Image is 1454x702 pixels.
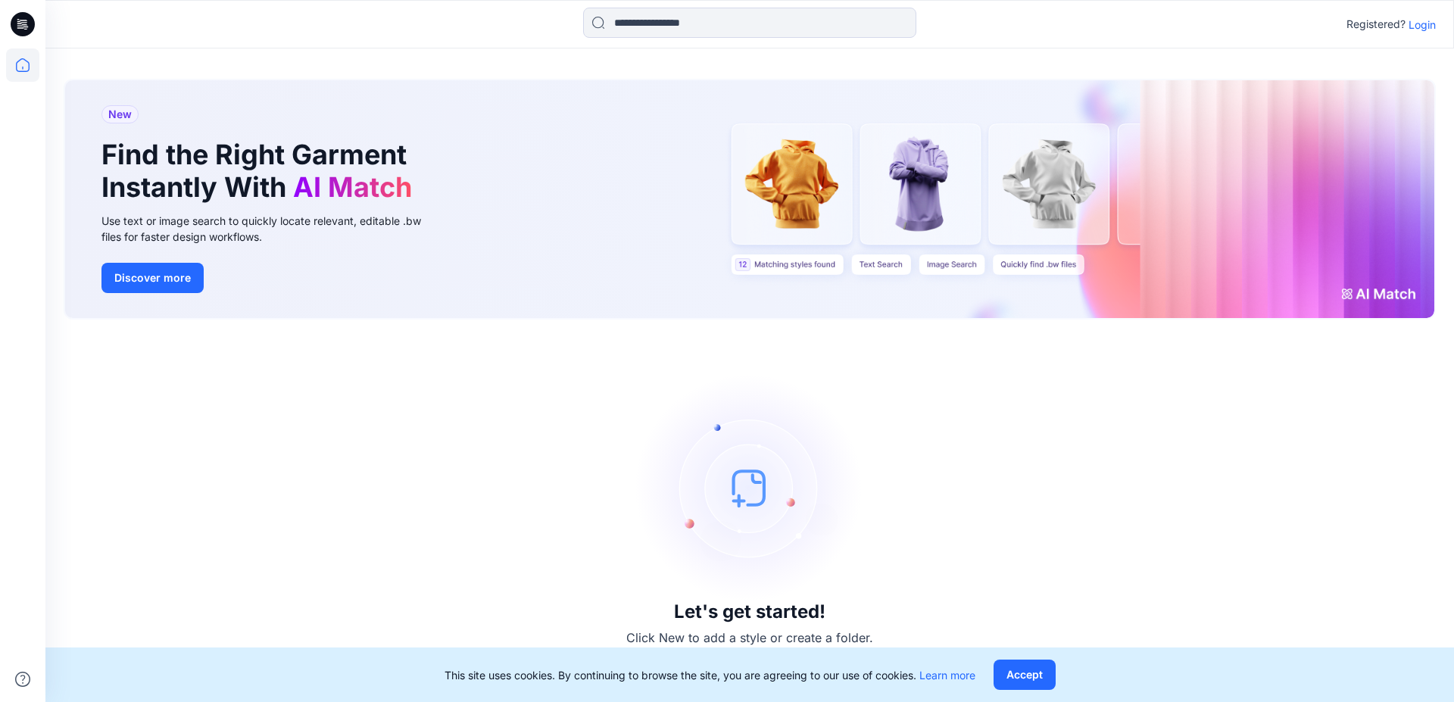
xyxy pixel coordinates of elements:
img: empty-state-image.svg [636,374,863,601]
p: Login [1409,17,1436,33]
span: AI Match [293,170,412,204]
button: Accept [994,660,1056,690]
span: New [108,105,132,123]
h1: Find the Right Garment Instantly With [101,139,420,204]
p: This site uses cookies. By continuing to browse the site, you are agreeing to our use of cookies. [445,667,975,683]
p: Click New to add a style or create a folder. [626,629,873,647]
div: Use text or image search to quickly locate relevant, editable .bw files for faster design workflows. [101,213,442,245]
p: Registered? [1346,15,1406,33]
button: Discover more [101,263,204,293]
h3: Let's get started! [674,601,825,622]
a: Learn more [919,669,975,682]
